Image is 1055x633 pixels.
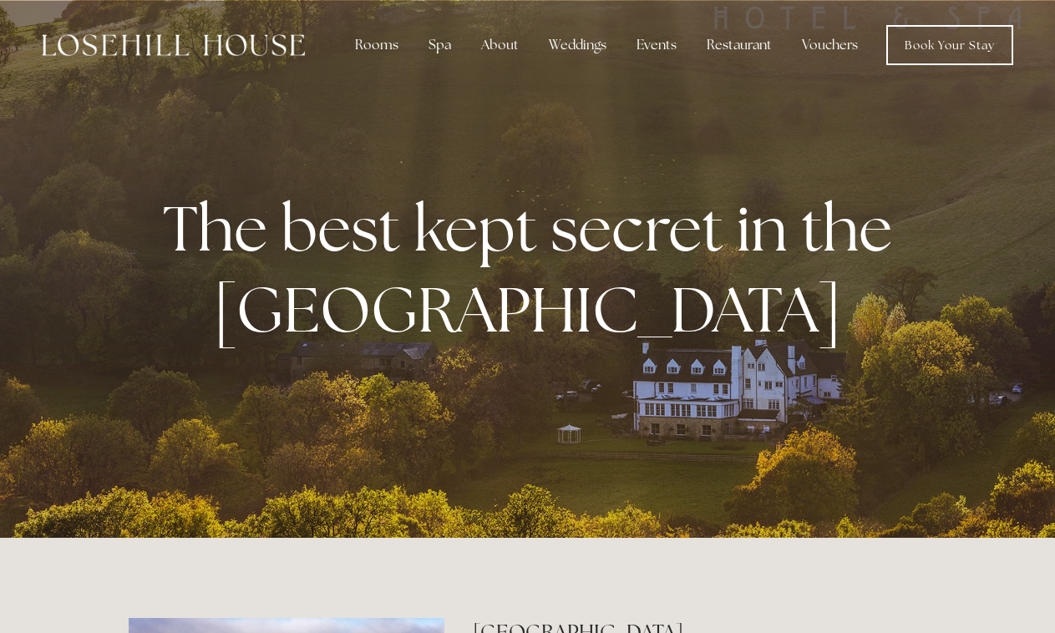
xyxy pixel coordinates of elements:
div: Restaurant [693,28,785,62]
strong: The best kept secret in the [GEOGRAPHIC_DATA] [163,187,905,351]
img: Losehill House [42,34,305,56]
div: Weddings [535,28,620,62]
div: About [468,28,532,62]
div: Rooms [342,28,412,62]
div: Events [623,28,690,62]
a: Vouchers [789,28,871,62]
a: Book Your Stay [886,25,1013,65]
div: Spa [415,28,464,62]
